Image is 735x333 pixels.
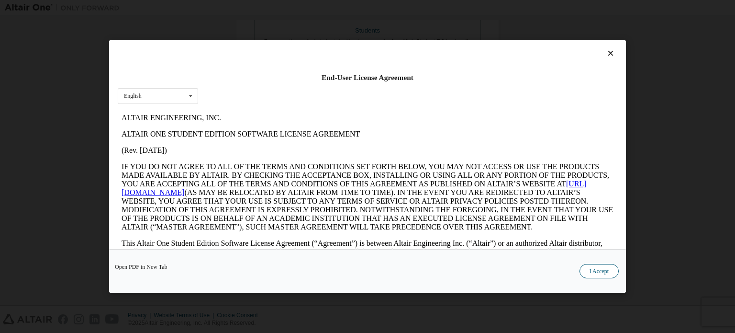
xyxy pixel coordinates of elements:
[4,70,469,87] a: [URL][DOMAIN_NAME]
[4,36,496,45] p: (Rev. [DATE])
[4,129,496,164] p: This Altair One Student Edition Software License Agreement (“Agreement”) is between Altair Engine...
[118,73,617,82] div: End-User License Agreement
[4,4,496,12] p: ALTAIR ENGINEERING, INC.
[115,264,167,270] a: Open PDF in New Tab
[4,20,496,29] p: ALTAIR ONE STUDENT EDITION SOFTWARE LICENSE AGREEMENT
[124,93,142,99] div: English
[4,53,496,122] p: IF YOU DO NOT AGREE TO ALL OF THE TERMS AND CONDITIONS SET FORTH BELOW, YOU MAY NOT ACCESS OR USE...
[579,264,619,278] button: I Accept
